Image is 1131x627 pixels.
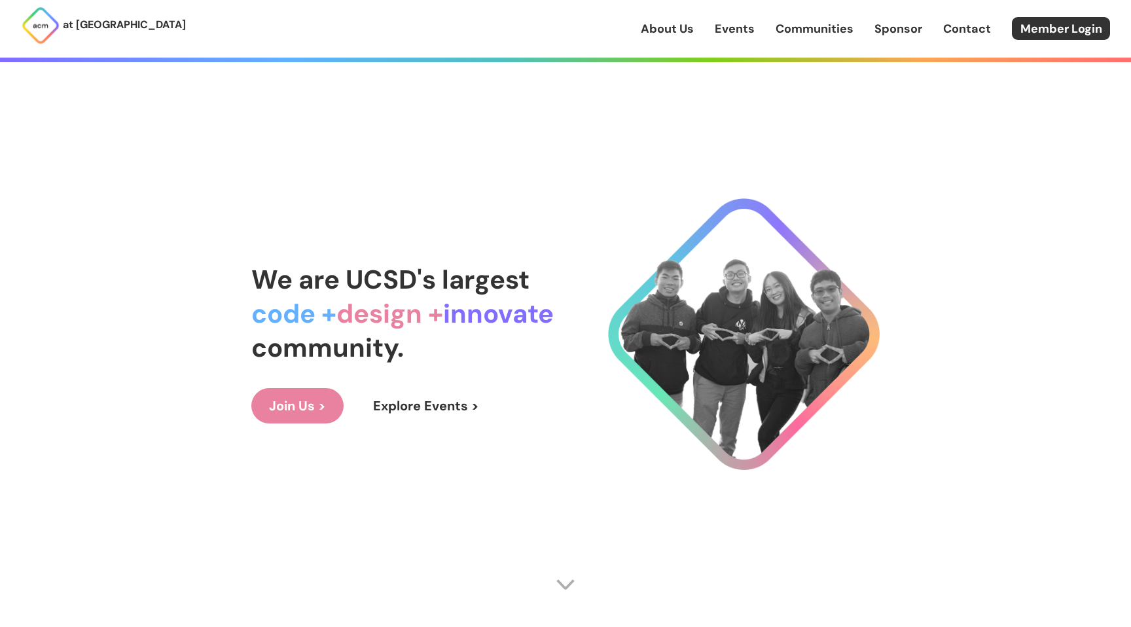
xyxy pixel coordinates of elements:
img: ACM Logo [21,6,60,45]
a: Explore Events > [355,388,497,423]
img: Cool Logo [608,198,880,470]
a: About Us [641,20,694,37]
a: Join Us > [251,388,344,423]
span: We are UCSD's largest [251,262,530,296]
span: code + [251,296,336,331]
a: Member Login [1012,17,1110,40]
span: design + [336,296,443,331]
a: Communities [776,20,853,37]
span: innovate [443,296,554,331]
a: Sponsor [874,20,922,37]
a: at [GEOGRAPHIC_DATA] [21,6,186,45]
a: Contact [943,20,991,37]
span: community. [251,331,404,365]
img: Scroll Arrow [556,575,575,594]
a: Events [715,20,755,37]
p: at [GEOGRAPHIC_DATA] [63,16,186,33]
